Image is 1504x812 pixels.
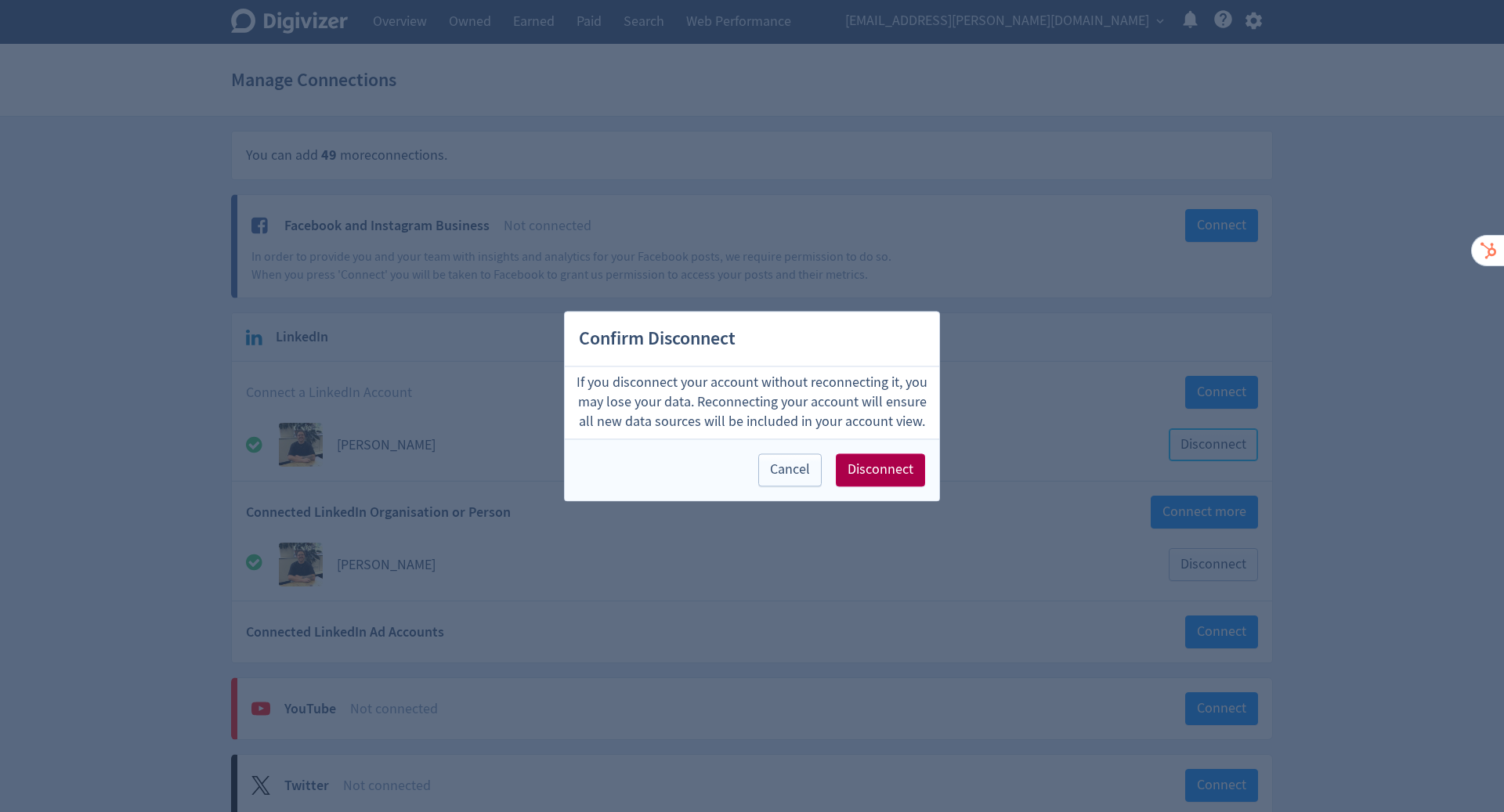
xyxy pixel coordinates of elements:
h2: Confirm Disconnect [565,312,939,367]
button: Disconnect [836,453,925,486]
span: Cancel [770,463,810,477]
p: If you disconnect your account without reconnecting it, you may lose your data. Reconnecting your... [571,374,933,433]
button: Cancel [758,453,822,486]
span: Disconnect [848,463,913,477]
